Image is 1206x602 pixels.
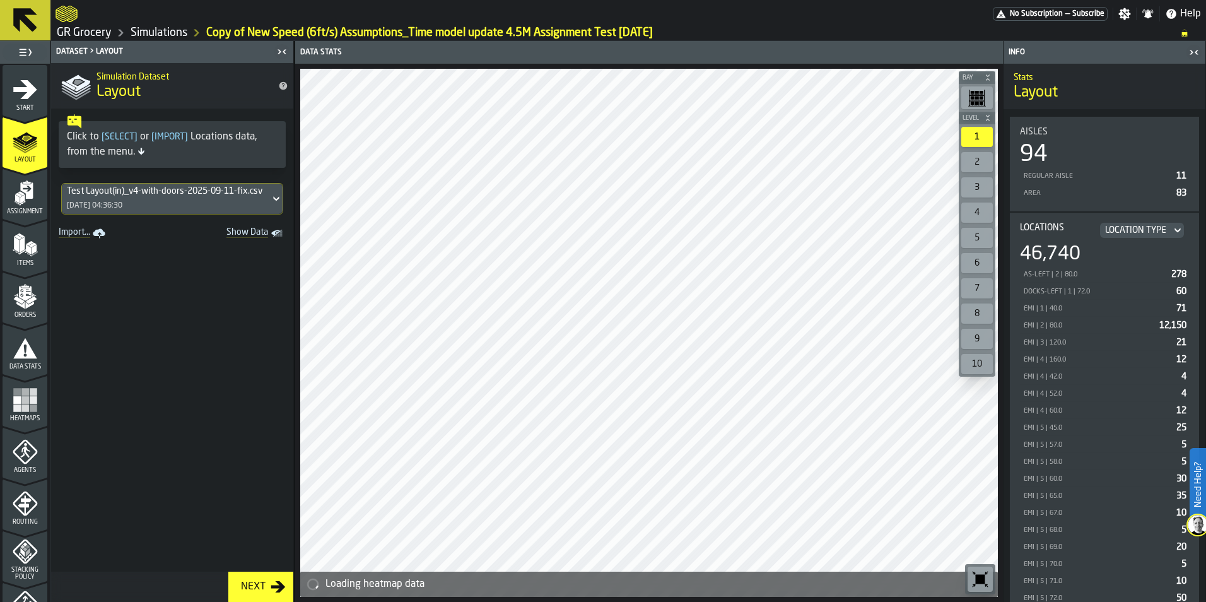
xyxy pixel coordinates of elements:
span: Stacking Policy [3,567,47,581]
span: 10 [1176,509,1186,517]
div: StatList-item-EMI | 5 | 65.0 [1020,487,1189,504]
div: StatList-item-AS-LEFT | 2 | 80.0 [1020,266,1189,283]
div: DOCKS-LEFT | 1 | 72.0 [1022,288,1171,296]
div: Locations [1020,223,1092,238]
span: 20 [1176,543,1186,552]
div: 5 [961,228,993,248]
span: 60 [1176,287,1186,296]
span: 4 [1181,372,1186,381]
div: button-toolbar-undefined [959,175,995,200]
span: 25 [1176,423,1186,432]
div: StatList-item-EMI | 5 | 67.0 [1020,504,1189,521]
div: EMI | 4 | 52.0 [1022,390,1176,398]
a: logo-header [56,3,78,25]
span: Heatmaps [3,415,47,422]
div: button-toolbar-undefined [959,326,995,351]
div: Title [1020,127,1189,137]
div: EMI | 5 | 70.0 [1022,560,1176,569]
span: Help [1180,6,1201,21]
span: Import [149,133,190,141]
div: 94 [1020,142,1048,167]
div: button-toolbar-undefined [959,251,995,276]
div: Area [1022,189,1171,198]
span: 83 [1176,189,1186,198]
label: button-toggle-Close me [273,44,291,59]
li: menu Start [3,65,47,115]
div: StatList-item-EMI | 5 | 45.0 [1020,419,1189,436]
div: StatList-item-EMI | 3 | 120.0 [1020,334,1189,351]
li: menu Agents [3,427,47,478]
button: button- [959,112,995,124]
div: EMI | 5 | 45.0 [1022,424,1171,432]
label: Need Help? [1191,449,1205,520]
header: Dataset > Layout [51,41,293,63]
a: link-to-/wh/i/e451d98b-95f6-4604-91ff-c80219f9c36d/import/layout/ [54,225,113,242]
div: button-toolbar-undefined [959,84,995,112]
div: StatList-item-EMI | 4 | 42.0 [1020,368,1189,385]
div: Info [1006,48,1185,57]
span: Layout [97,82,141,102]
header: Info [1004,41,1205,64]
label: button-toggle-Help [1160,6,1206,21]
div: StatList-item-DOCKS-LEFT | 1 | 72.0 [1020,283,1189,300]
div: EMI | 4 | 160.0 [1022,356,1171,364]
div: button-toolbar-undefined [959,225,995,251]
span: Data Stats [3,363,47,370]
span: Layout [1014,83,1058,103]
div: alert-Loading heatmap data [300,572,998,597]
div: Click to or Locations data, from the menu. [67,129,278,160]
div: AS-LEFT | 2 | 80.0 [1022,271,1166,279]
span: 30 [1176,475,1186,483]
div: StatList-item-EMI | 1 | 40.0 [1020,300,1189,317]
span: Agents [3,467,47,474]
a: link-to-/wh/i/e451d98b-95f6-4604-91ff-c80219f9c36d [131,26,187,40]
span: Items [3,260,47,267]
li: menu Items [3,220,47,271]
li: menu Data Stats [3,324,47,374]
div: Menu Subscription [993,7,1108,21]
div: StatList-item-EMI | 4 | 60.0 [1020,402,1189,419]
div: EMI | 5 | 65.0 [1022,492,1171,500]
div: Title [1020,223,1189,238]
div: button-toolbar-undefined [959,276,995,301]
span: ] [185,133,188,141]
label: button-toggle-Toggle Full Menu [3,44,47,61]
div: StatList-item-Area [1020,184,1189,201]
div: button-toolbar-undefined [959,124,995,150]
span: 4 [1181,389,1186,398]
div: 4 [961,203,993,223]
div: 8 [961,304,993,324]
span: 5 [1181,457,1186,466]
span: Subscribe [1072,9,1104,18]
div: [DATE] 04:36:30 [67,201,122,210]
div: 7 [961,278,993,298]
span: Level [960,115,981,122]
div: StatList-item-EMI | 4 | 160.0 [1020,351,1189,368]
div: title-Layout [51,63,293,109]
span: — [1065,9,1070,18]
div: DropdownMenuValue-LOCATION_RACKING_TYPE [1098,223,1186,238]
header: Data Stats [295,41,1003,64]
li: menu Routing [3,479,47,529]
span: Bay [960,74,981,81]
span: Start [3,105,47,112]
a: toggle-dataset-table-Show Data [177,225,291,242]
div: StatList-item-EMI | 5 | 69.0 [1020,538,1189,555]
span: 71 [1176,304,1186,313]
h2: Sub Title [97,69,268,82]
svg: Reset zoom and position [970,569,990,589]
div: EMI | 4 | 42.0 [1022,373,1176,381]
div: DropdownMenuValue-LOCATION_RACKING_TYPE [1105,225,1166,235]
span: 278 [1171,270,1186,279]
li: menu Orders [3,272,47,322]
div: Regular Aisle [1022,172,1171,180]
div: 9 [961,329,993,349]
span: 12 [1176,355,1186,364]
div: 10 [961,354,993,374]
div: EMI | 2 | 80.0 [1022,322,1154,330]
span: ] [134,133,138,141]
div: StatList-item-EMI | 5 | 70.0 [1020,555,1189,572]
label: button-toggle-Notifications [1137,8,1159,20]
div: stat-Aisles [1010,117,1199,211]
li: menu Assignment [3,168,47,219]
